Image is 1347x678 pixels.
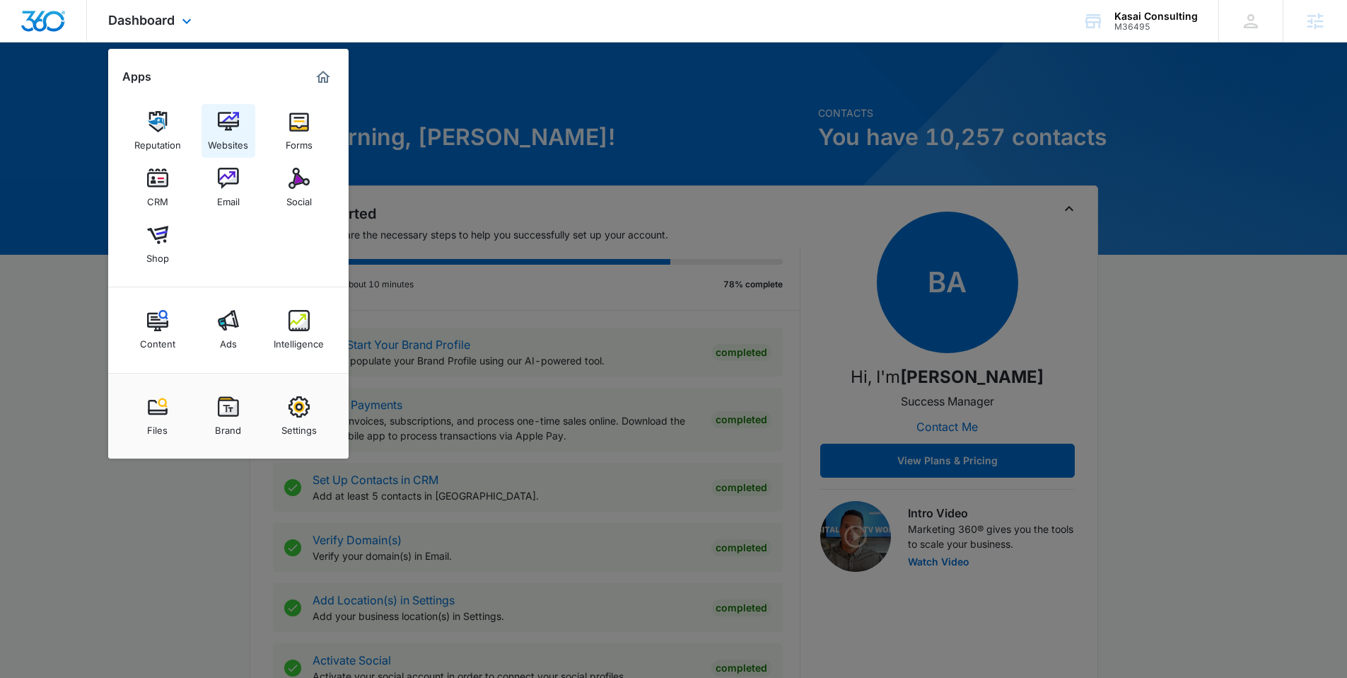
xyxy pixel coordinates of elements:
a: Websites [202,104,255,158]
div: account id [1114,22,1198,32]
div: Reputation [134,132,181,151]
a: Reputation [131,104,185,158]
a: Shop [131,217,185,271]
div: Ads [220,331,237,350]
div: CRM [147,189,168,207]
div: Content [140,331,175,350]
a: Intelligence [272,303,326,357]
a: Settings [272,389,326,443]
a: Marketing 360® Dashboard [312,66,334,88]
h2: Apps [122,70,151,84]
a: Files [131,389,185,443]
div: Social [286,189,312,207]
a: Email [202,161,255,214]
a: Forms [272,104,326,158]
div: Files [147,418,168,436]
div: Forms [286,132,313,151]
a: Brand [202,389,255,443]
div: Websites [208,132,248,151]
div: Email [217,189,240,207]
a: Content [131,303,185,357]
span: Dashboard [108,13,175,28]
div: Intelligence [274,331,324,350]
div: Settings [281,418,317,436]
div: account name [1114,11,1198,22]
div: Brand [215,418,241,436]
div: Shop [146,246,169,264]
a: Ads [202,303,255,357]
a: Social [272,161,326,214]
a: CRM [131,161,185,214]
